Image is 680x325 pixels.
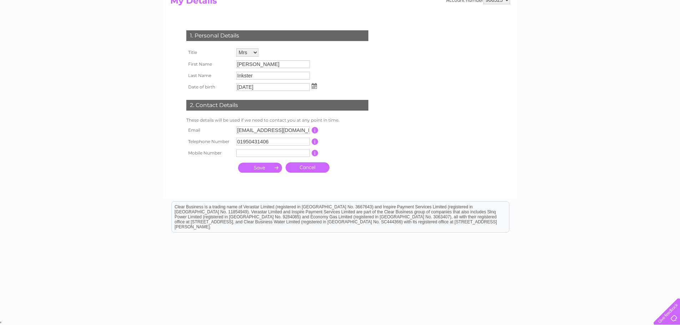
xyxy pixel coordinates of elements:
[656,30,673,36] a: Log out
[24,19,60,40] img: logo.png
[618,30,628,36] a: Blog
[186,30,368,41] div: 1. Personal Details
[312,150,318,156] input: Information
[572,30,588,36] a: Energy
[185,116,370,125] td: These details will be used if we need to contact you at any point in time.
[186,100,368,111] div: 2. Contact Details
[545,4,595,12] a: 0333 014 3131
[238,163,282,173] input: Submit
[286,162,329,173] a: Cancel
[185,81,235,93] th: Date of birth
[312,83,317,89] img: ...
[172,4,509,35] div: Clear Business is a trading name of Verastar Limited (registered in [GEOGRAPHIC_DATA] No. 3667643...
[185,147,235,159] th: Mobile Number
[312,138,318,145] input: Information
[185,136,235,147] th: Telephone Number
[592,30,614,36] a: Telecoms
[185,70,235,81] th: Last Name
[312,127,318,133] input: Information
[633,30,650,36] a: Contact
[554,30,568,36] a: Water
[185,59,235,70] th: First Name
[185,46,235,59] th: Title
[185,125,235,136] th: Email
